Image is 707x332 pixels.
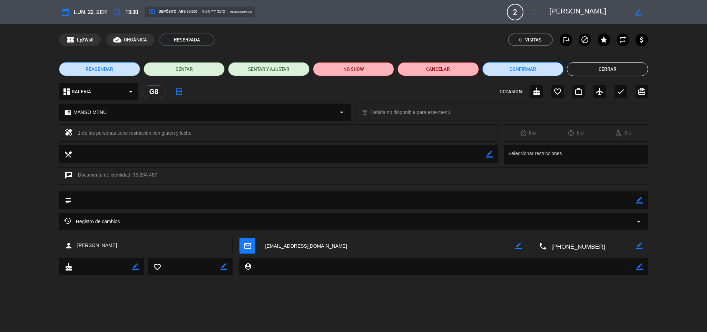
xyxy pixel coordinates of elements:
i: calendar_today [61,8,69,16]
i: cloud_done [113,36,121,44]
i: arrow_drop_down [337,108,346,116]
i: repeat [619,36,627,44]
span: Registro de cambios [64,217,120,226]
i: local_atm [148,8,155,15]
i: card_giftcard [638,87,646,96]
i: border_color [515,243,522,249]
span: Bebida no disponible para este menú [371,108,450,116]
i: outlined_flag [562,36,570,44]
i: border_color [220,263,227,270]
button: Cerrar [567,62,648,76]
span: GALERIA [72,88,91,96]
i: mail_outline [244,242,251,249]
i: border_color [636,263,643,270]
i: healing [65,128,73,138]
i: person_pin [244,263,252,270]
i: arrow_drop_down [127,87,135,96]
span: REAGENDAR [86,66,113,73]
div: 1 de las personas tiene restricción con gluten y leche [78,128,492,138]
button: Cancelar [397,62,479,76]
div: No [552,129,600,137]
span: MANSO MENÚ [73,108,107,116]
div: Documento de identidad: 35.204.467 [59,167,648,184]
button: SENTAR Y AJUSTAR [228,62,309,76]
div: No [600,129,648,137]
div: No [504,129,552,137]
i: favorite_border [153,263,161,271]
span: Depósito: ARS 60.000 [148,8,197,15]
span: 0 [519,36,522,44]
i: border_all [175,87,183,96]
span: 2 [507,4,523,20]
button: NO SHOW [313,62,394,76]
i: border_color [635,9,641,16]
span: mercadopago [230,10,252,14]
button: calendar_today [59,6,71,18]
i: arrow_drop_down [635,217,643,226]
i: border_color [636,243,642,249]
i: airplanemode_active [596,87,604,96]
i: star [600,36,608,44]
em: Visitas [525,36,541,44]
i: attach_money [638,36,646,44]
i: local_dining [64,150,72,158]
i: check [617,87,625,96]
i: favorite_border [553,87,562,96]
span: 13:30 [126,7,138,17]
i: border_color [132,263,139,270]
span: ORGÁNICA [124,36,147,44]
i: chat [65,171,73,181]
i: cake [65,263,72,271]
button: SENTAR [144,62,225,76]
i: fullscreen [529,8,537,16]
span: RESERVADA [159,34,215,46]
span: [PERSON_NAME] [77,241,117,249]
i: chrome_reader_mode [65,109,71,116]
i: person [65,241,73,250]
span: confirmation_number [66,36,75,44]
i: border_color [486,151,493,158]
button: access_time [111,6,123,18]
button: fullscreen [527,6,539,18]
i: local_bar [362,109,368,116]
i: work_outline [575,87,583,96]
i: access_time [113,8,121,16]
button: Confirmar [482,62,563,76]
i: subject [64,197,72,204]
span: lun. 22, sep. [74,7,107,17]
span: LpZWs0 [77,36,94,44]
div: G8 [142,85,166,98]
button: REAGENDAR [59,62,140,76]
span: OCCASION: [500,88,523,96]
i: cake [532,87,541,96]
i: border_color [636,197,643,203]
i: dashboard [62,87,71,96]
i: local_phone [539,242,546,250]
i: block [581,36,589,44]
